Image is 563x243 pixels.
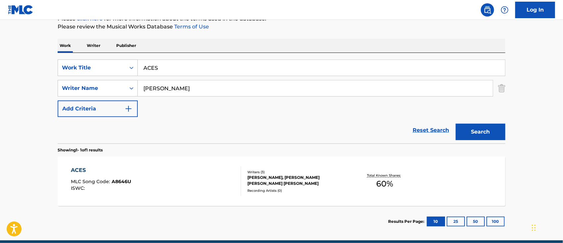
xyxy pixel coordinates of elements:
[447,217,465,226] button: 25
[501,6,509,14] img: help
[530,211,563,243] iframe: Chat Widget
[8,5,33,15] img: MLC Logo
[376,178,393,190] span: 60 %
[173,23,209,30] a: Terms of Use
[481,3,494,17] a: Public Search
[467,217,485,226] button: 50
[247,175,347,186] div: [PERSON_NAME], [PERSON_NAME] [PERSON_NAME] [PERSON_NAME]
[71,166,131,174] div: ACES
[456,124,505,140] button: Search
[58,156,505,206] a: ACESMLC Song Code:A8646UISWC:Writers (3)[PERSON_NAME], [PERSON_NAME] [PERSON_NAME] [PERSON_NAME]R...
[85,39,102,53] p: Writer
[498,3,511,17] div: Help
[71,185,87,191] span: ISWC :
[58,23,505,31] p: Please review the Musical Works Database
[486,217,505,226] button: 100
[247,170,347,175] div: Writers ( 3 )
[532,218,536,238] div: Drag
[62,84,122,92] div: Writer Name
[409,123,452,138] a: Reset Search
[515,2,555,18] a: Log In
[58,101,138,117] button: Add Criteria
[62,64,122,72] div: Work Title
[498,80,505,97] img: Delete Criterion
[58,147,103,153] p: Showing 1 - 1 of 1 results
[247,188,347,193] div: Recording Artists ( 0 )
[114,39,138,53] p: Publisher
[484,6,491,14] img: search
[388,219,426,224] p: Results Per Page:
[112,179,131,184] span: A8646U
[427,217,445,226] button: 10
[71,179,112,184] span: MLC Song Code :
[367,173,402,178] p: Total Known Shares:
[58,39,73,53] p: Work
[125,105,132,113] img: 9d2ae6d4665cec9f34b9.svg
[58,60,505,143] form: Search Form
